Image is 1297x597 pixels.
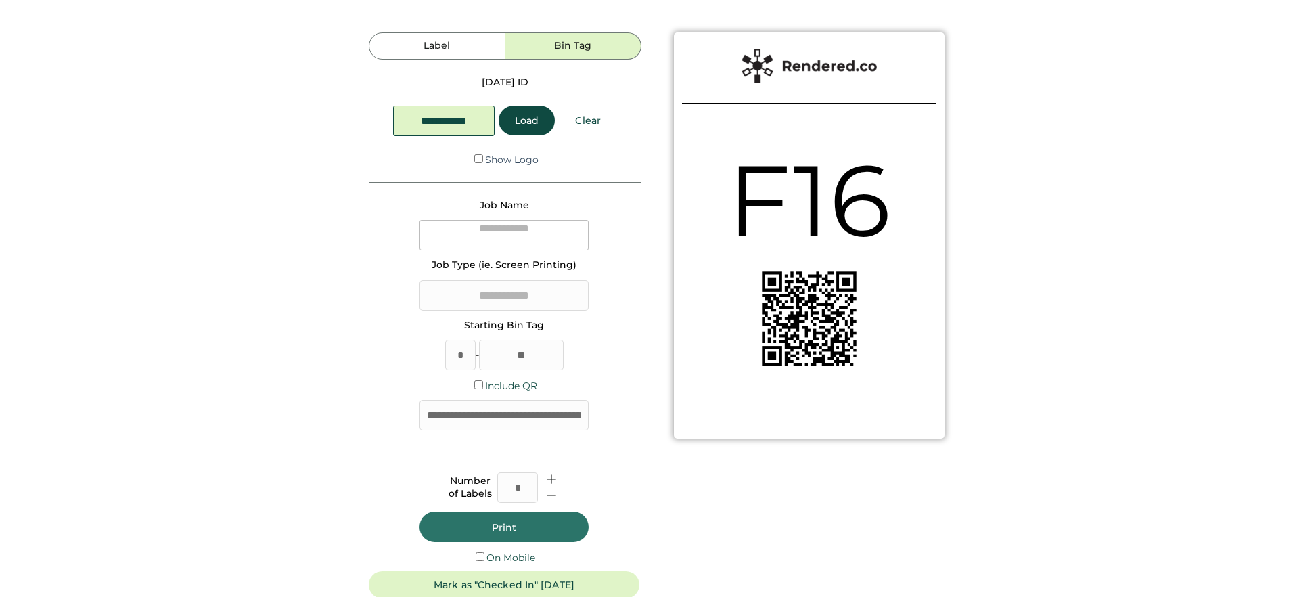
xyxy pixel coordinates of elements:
[419,512,589,542] button: Print
[727,131,891,271] div: F16
[485,154,539,166] label: Show Logo
[482,76,528,89] div: [DATE] ID
[742,49,877,83] img: Rendered%20Label%20Logo%402x.png
[485,380,537,392] label: Include QR
[499,106,555,135] button: Load
[432,259,576,272] div: Job Type (ie. Screen Printing)
[480,199,529,213] div: Job Name
[464,319,544,332] div: Starting Bin Tag
[449,474,492,501] div: Number of Labels
[476,349,479,362] div: -
[505,32,641,60] button: Bin Tag
[486,552,535,564] label: On Mobile
[369,32,505,60] button: Label
[559,106,617,135] button: Clear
